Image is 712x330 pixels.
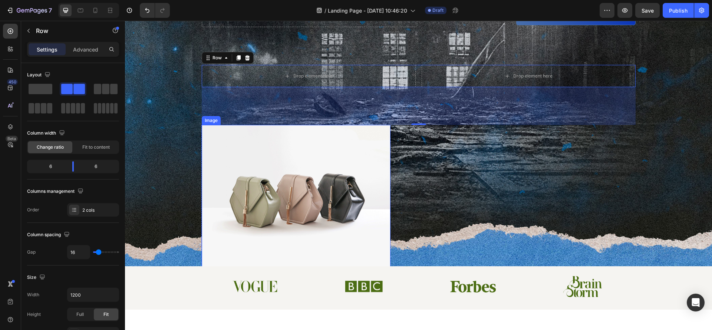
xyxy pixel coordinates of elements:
[27,230,71,240] div: Column spacing
[6,136,18,142] div: Beta
[82,144,110,151] span: Fit to content
[635,3,660,18] button: Save
[687,294,705,311] div: Open Intercom Messenger
[86,34,98,40] div: Row
[77,104,266,246] img: image_demo.jpg
[432,7,444,14] span: Draft
[49,6,52,15] p: 7
[27,70,52,80] div: Layout
[27,187,85,197] div: Columns management
[27,311,41,318] div: Height
[80,161,118,172] div: 6
[140,3,170,18] div: Undo/Redo
[125,21,712,330] iframe: Design area
[642,7,654,14] span: Save
[76,311,84,318] span: Full
[107,260,152,271] img: gempages_432750572815254551-dc4124ae-d69a-4f52-9342-fd6e04f1a8a0.png
[27,273,47,283] div: Size
[3,3,55,18] button: 7
[27,207,39,213] div: Order
[27,291,39,298] div: Width
[323,259,373,273] img: gempages_432750572815254551-385b9199-f943-46d9-a539-d2bdce719606.png
[669,7,688,14] div: Publish
[388,52,428,58] div: Drop element here
[29,161,66,172] div: 6
[324,7,326,14] span: /
[82,207,117,214] div: 2 cols
[67,288,119,301] input: Auto
[220,257,258,274] img: gempages_432750572815254551-87611b01-590f-4dcc-a9c6-971216515a09.png
[168,52,208,58] div: Drop element here
[73,46,98,53] p: Advanced
[78,96,94,103] div: Image
[328,7,407,14] span: Landing Page - [DATE] 10:46:20
[67,245,90,259] input: Auto
[36,26,99,35] p: Row
[37,144,64,151] span: Change ratio
[27,249,36,255] div: Gap
[103,311,109,318] span: Fit
[663,3,694,18] button: Publish
[438,255,477,276] img: gempages_432750572815254551-71ed4ced-0322-4426-9f3d-d21472cc8a0a.png
[37,46,57,53] p: Settings
[7,79,18,85] div: 450
[27,128,66,138] div: Column width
